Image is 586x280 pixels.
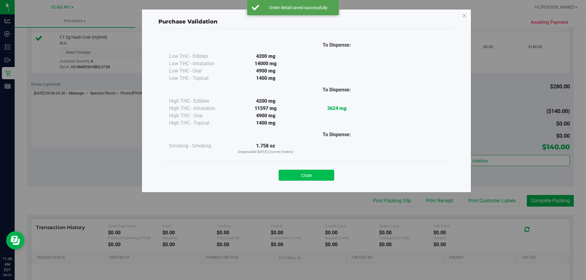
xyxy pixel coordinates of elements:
div: 4200 mg [230,53,301,60]
span: Purchase Validation [158,18,218,25]
div: 11597 mg [230,105,301,112]
div: 4200 mg [230,97,301,105]
button: Close [279,170,334,181]
div: 1400 mg [230,119,301,127]
div: 4900 mg [230,67,301,75]
strong: 3624 mg [327,105,346,111]
div: Low THC - Oral [169,67,230,75]
div: To Dispense: [301,41,372,49]
div: High THC - Inhalation [169,105,230,112]
div: Order detail saved successfully [262,5,334,11]
div: Smoking - Smoking [169,142,230,150]
div: High THC - Topical [169,119,230,127]
div: High THC - Edibles [169,97,230,105]
div: 4900 mg [230,112,301,119]
div: Low THC - Topical [169,75,230,82]
div: Low THC - Inhalation [169,60,230,67]
div: To Dispense: [301,86,372,94]
p: Dispensable [DATE] (Current Orders) [230,150,301,155]
div: High THC - Oral [169,112,230,119]
iframe: Resource center [6,231,24,250]
div: Low THC - Edibles [169,53,230,60]
div: To Dispense: [301,131,372,138]
div: 1.758 oz [230,142,301,155]
div: 1400 mg [230,75,301,82]
div: 14000 mg [230,60,301,67]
